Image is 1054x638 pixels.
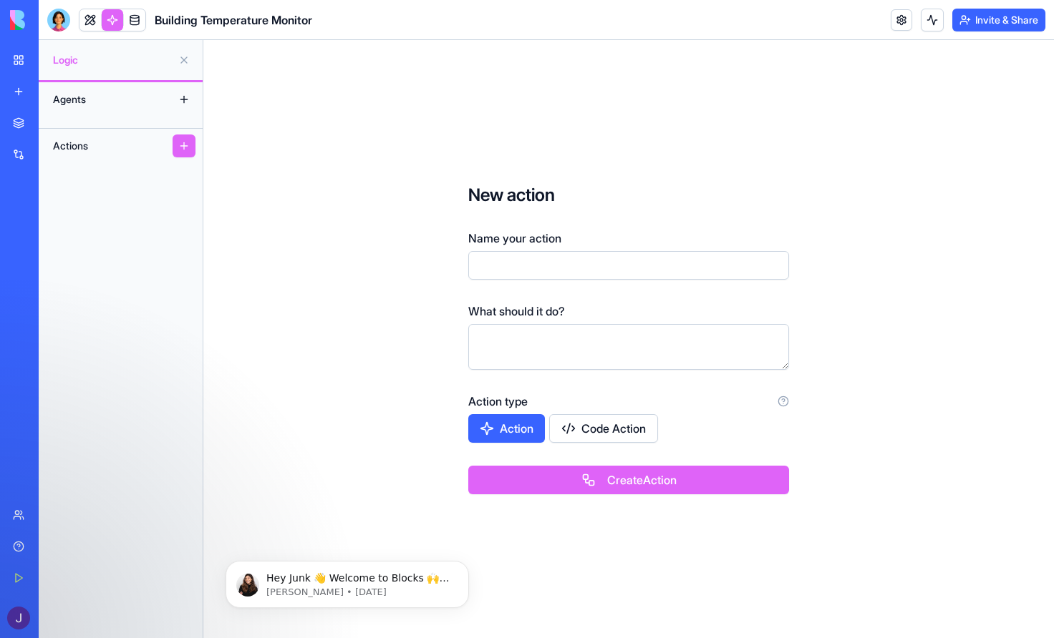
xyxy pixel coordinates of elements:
iframe: Intercom notifications message [204,531,490,631]
button: Invite & Share [952,9,1045,31]
div: Actions [46,134,160,157]
button: CreateAction [468,466,789,494]
label: Action type [468,393,528,410]
button: Action [468,414,545,443]
label: Name your action [468,230,561,247]
span: Building Temperature Monitor [155,11,312,29]
button: Code Action [549,414,658,443]
label: What should it do? [468,303,565,320]
h3: New action [468,184,789,207]
span: Logic [53,53,173,67]
img: ACg8ocKagMzjHcPs8FdI6bzWhP9w0vM_BTZw8DnIdo9lLGLQwpAvaw=s96-c [7,607,30,629]
img: logo [10,10,99,30]
div: Agents [46,88,160,111]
